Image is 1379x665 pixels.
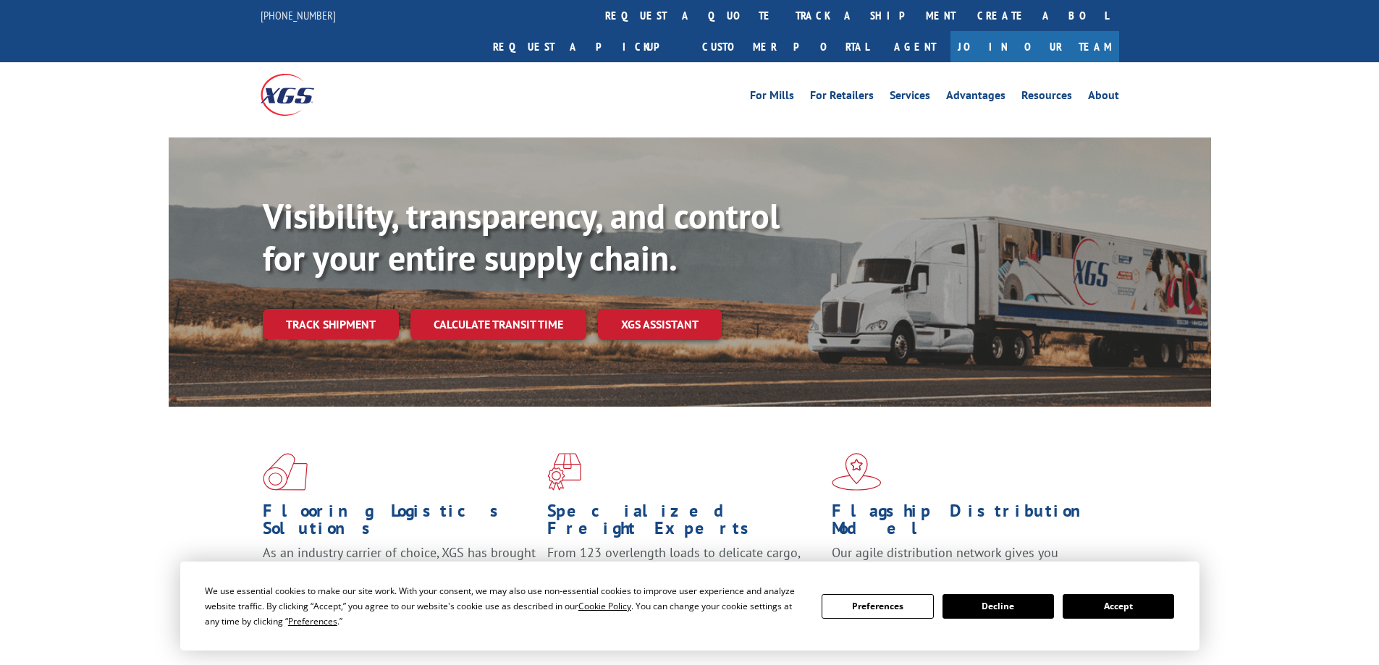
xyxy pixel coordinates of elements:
[180,562,1199,651] div: Cookie Consent Prompt
[950,31,1119,62] a: Join Our Team
[263,544,536,596] span: As an industry carrier of choice, XGS has brought innovation and dedication to flooring logistics...
[810,90,874,106] a: For Retailers
[263,309,399,339] a: Track shipment
[578,600,631,612] span: Cookie Policy
[946,90,1005,106] a: Advantages
[750,90,794,106] a: For Mills
[547,502,821,544] h1: Specialized Freight Experts
[1021,90,1072,106] a: Resources
[832,502,1105,544] h1: Flagship Distribution Model
[288,615,337,627] span: Preferences
[942,594,1054,619] button: Decline
[482,31,691,62] a: Request a pickup
[1088,90,1119,106] a: About
[263,502,536,544] h1: Flooring Logistics Solutions
[890,90,930,106] a: Services
[263,453,308,491] img: xgs-icon-total-supply-chain-intelligence-red
[410,309,586,340] a: Calculate transit time
[205,583,804,629] div: We use essential cookies to make our site work. With your consent, we may also use non-essential ...
[832,453,882,491] img: xgs-icon-flagship-distribution-model-red
[832,544,1098,578] span: Our agile distribution network gives you nationwide inventory management on demand.
[822,594,933,619] button: Preferences
[263,193,780,280] b: Visibility, transparency, and control for your entire supply chain.
[880,31,950,62] a: Agent
[261,8,336,22] a: [PHONE_NUMBER]
[547,544,821,609] p: From 123 overlength loads to delicate cargo, our experienced staff knows the best way to move you...
[598,309,722,340] a: XGS ASSISTANT
[691,31,880,62] a: Customer Portal
[1063,594,1174,619] button: Accept
[547,453,581,491] img: xgs-icon-focused-on-flooring-red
